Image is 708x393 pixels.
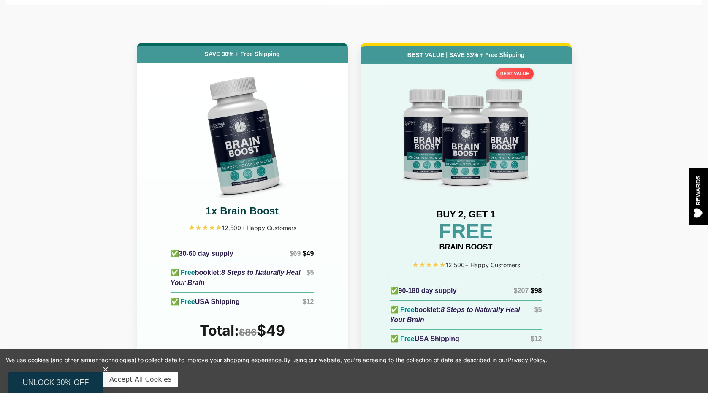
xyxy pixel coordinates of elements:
span: $49 [303,250,314,257]
span: Free [400,306,415,313]
span: We use cookies (and other similar technologies) to collect data to improve your shopping experien... [6,356,547,363]
div: 30-60 day supply [171,249,233,259]
span: $207 [514,287,529,294]
a: Privacy Policy [507,356,545,363]
span: $69 [290,250,301,257]
span: $12 [303,298,314,305]
div: booklet: [171,268,307,288]
div: ★★★★★ [369,259,563,271]
span: Free [181,269,195,276]
span: $98 [531,287,542,294]
div: booklet: [390,305,534,325]
div: SAVE 30% + Free Shipping [137,46,348,63]
p: all natural [MEDICAL_DATA] [11,5,698,9]
strong: 12,500+ Happy Customers [222,224,296,231]
span: ✅ [171,298,179,305]
h3: 1x Brain Boost [145,204,339,218]
span: ✅ [390,335,399,342]
div: BEST VALUE | SAVE 53% + Free Shipping [361,46,572,64]
em: 8 Steps to Naturally Heal Your Brain [390,306,520,323]
div: UNLOCK 30% OFFClose teaser [8,372,103,393]
span: $5 [307,269,314,276]
span: UNLOCK 30% OFF [22,378,89,387]
em: 8 Steps to Naturally Heal Your Brain [171,269,301,286]
strong: 12,500+ Happy Customers [446,261,520,268]
span: ✅ [171,269,179,276]
div: BUY 2, GET 1 [369,207,563,221]
span: $86 [239,327,257,338]
img: 1x Brain Boost [179,71,306,198]
span: ✅ [390,287,399,294]
span: ✅ [171,250,179,257]
div: ★★★★★ [145,222,339,233]
span: ✅ [390,306,399,313]
div: FREE [369,221,563,241]
div: BRAIN BOOST [369,241,563,253]
div: USA Shipping [390,334,459,344]
button: Accept All Cookies [103,372,178,387]
div: USA Shipping [171,297,240,307]
button: Close teaser [101,365,110,374]
img: Buy 2 Get 1 Free [403,72,529,199]
span: $5 [534,306,542,313]
span: Free [181,298,195,305]
div: BEST VALUE [496,68,534,79]
p: Total: $49 [145,322,339,339]
span: Free [400,335,415,342]
span: $12 [531,335,542,342]
div: 90-180 day supply [390,286,457,296]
